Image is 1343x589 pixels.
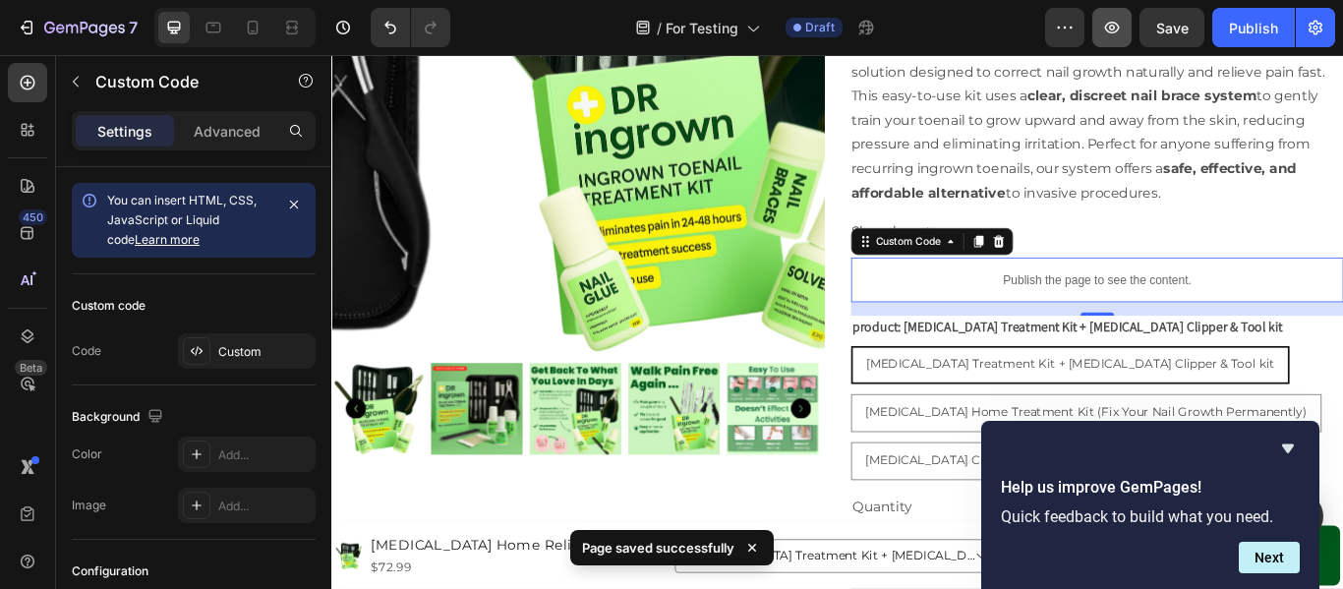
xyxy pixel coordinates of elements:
a: Learn more [135,232,200,247]
button: Carousel Back Arrow [16,400,39,424]
p: This easy-to-use kit uses a to gently train your toenail to grow upward and away from the skin, r... [606,38,1150,170]
p: Quick feedback to build what you need. [1001,507,1300,526]
span: For Testing [666,18,738,38]
div: Background [72,404,167,431]
span: [MEDICAL_DATA] Clipper & Tool kit (Instant Pain Relief) [622,463,1001,481]
button: Show less [606,192,1180,220]
span: You can insert HTML, CSS, JavaScript or Liquid code [107,193,257,247]
span: Show less [606,192,683,220]
div: Custom code [72,297,146,315]
button: Next question [1239,542,1300,573]
div: 450 [19,209,47,225]
div: Quantity [606,511,1180,544]
iframe: Design area [331,55,1343,589]
div: Color [72,445,102,463]
div: Undo/Redo [371,8,450,47]
span: / [657,18,662,38]
p: Settings [97,121,152,142]
b: safe, effective, and affordable alternative [606,123,1125,170]
p: Advanced [194,121,261,142]
div: Add... [218,446,311,464]
h1: [MEDICAL_DATA] Home Relief Treatment Kit [43,558,392,585]
p: Page saved successfully [582,538,734,558]
button: 7 [8,8,146,47]
legend: product: [MEDICAL_DATA] Treatment Kit + [MEDICAL_DATA] Clipper & Tool kit [606,304,1111,331]
span: Draft [805,19,835,36]
button: Hide survey [1276,437,1300,460]
b: clear, discreet nail brace system [811,38,1079,57]
p: Custom Code [95,70,263,93]
div: Image [72,497,106,514]
div: Add... [218,498,311,515]
div: Help us improve GemPages! [1001,437,1300,573]
div: Publish [1229,18,1278,38]
div: Configuration [72,562,148,580]
span: [MEDICAL_DATA] Treatment Kit + [MEDICAL_DATA] Clipper & Tool kit [623,351,1099,369]
button: Save [1139,8,1204,47]
p: 7 [129,16,138,39]
div: Beta [15,360,47,376]
span: [MEDICAL_DATA] Home Treatment Kit (Fix Your Nail Growth Permanently) [622,407,1138,425]
button: Publish [1212,8,1295,47]
h2: Help us improve GemPages! [1001,476,1300,500]
p: Publish the page to see the content. [606,252,1180,272]
button: Carousel Next Arrow [535,400,558,424]
div: Custom [218,343,311,361]
div: Custom Code [630,208,714,226]
div: Code [72,342,101,360]
span: Save [1156,20,1189,36]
